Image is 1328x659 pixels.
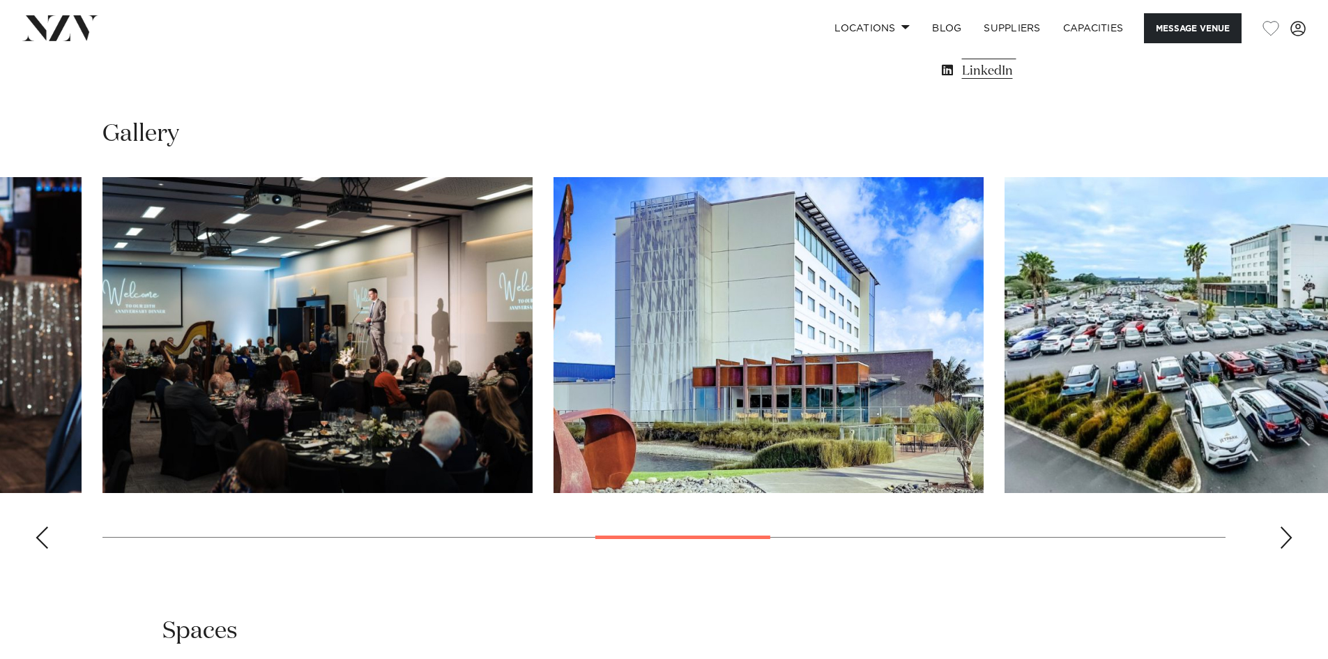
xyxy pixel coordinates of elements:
[22,15,98,40] img: nzv-logo.png
[939,61,1166,81] a: LinkedIn
[823,13,921,43] a: Locations
[972,13,1051,43] a: SUPPLIERS
[554,177,984,493] swiper-slide: 9 / 16
[102,177,533,493] swiper-slide: 8 / 16
[921,13,972,43] a: BLOG
[1144,13,1242,43] button: Message Venue
[1052,13,1135,43] a: Capacities
[102,119,179,150] h2: Gallery
[162,616,238,647] h2: Spaces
